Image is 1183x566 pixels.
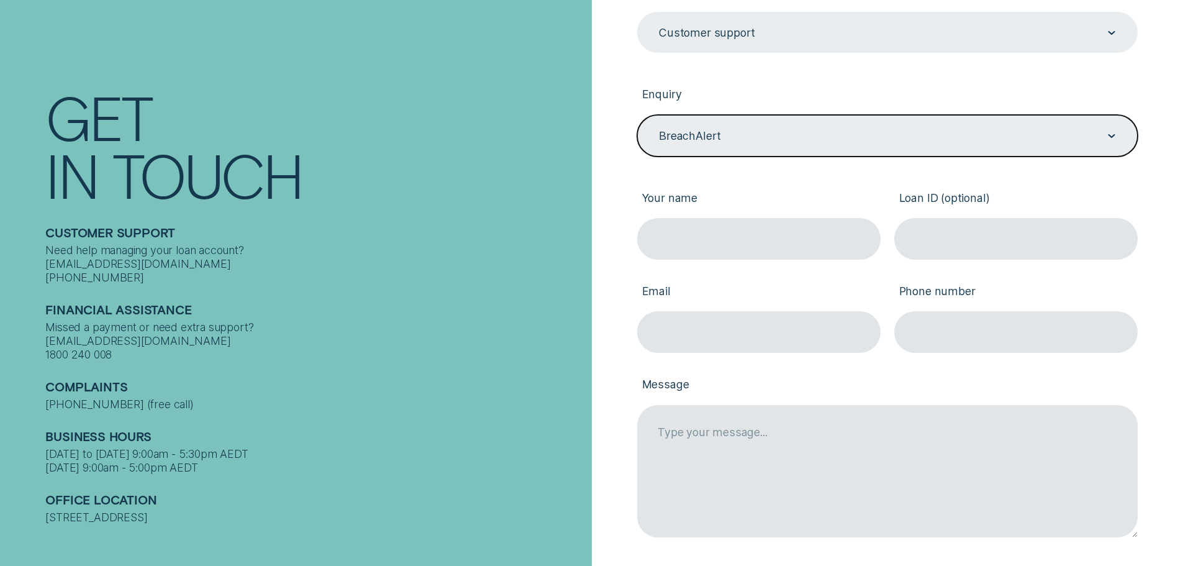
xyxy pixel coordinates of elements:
[45,447,584,475] div: [DATE] to [DATE] 9:00am - 5:30pm AEDT [DATE] 9:00am - 5:00pm AEDT
[659,26,755,40] div: Customer support
[637,273,881,311] label: Email
[637,367,1138,404] label: Message
[45,493,584,511] h2: Office Location
[45,88,152,145] div: Get
[637,180,881,218] label: Your name
[45,88,584,203] h1: Get In Touch
[45,226,584,244] h2: Customer support
[45,145,97,203] div: In
[45,321,584,362] div: Missed a payment or need extra support? [EMAIL_ADDRESS][DOMAIN_NAME] 1800 240 008
[894,180,1138,218] label: Loan ID (optional)
[637,77,1138,115] label: Enquiry
[45,429,584,447] h2: Business Hours
[894,273,1138,311] label: Phone number
[45,511,584,524] div: [STREET_ADDRESS]
[45,398,584,411] div: [PHONE_NUMBER] (free call)
[112,145,302,203] div: Touch
[45,380,584,398] h2: Complaints
[45,303,584,321] h2: Financial assistance
[659,129,721,143] div: BreachAlert
[45,244,584,285] div: Need help managing your loan account? [EMAIL_ADDRESS][DOMAIN_NAME] [PHONE_NUMBER]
